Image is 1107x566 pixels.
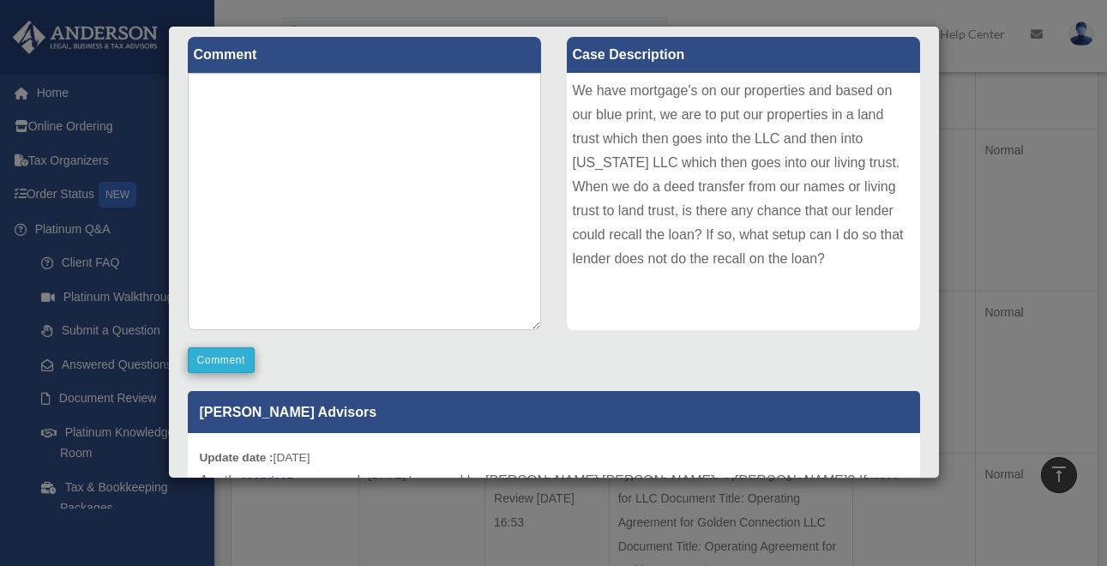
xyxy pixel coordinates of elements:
[200,469,908,541] p: Are the mortgages on each property owned by [PERSON_NAME] [PERSON_NAME] or [PERSON_NAME]? If you ...
[567,37,920,73] label: Case Description
[188,347,256,373] button: Comment
[188,37,541,73] label: Comment
[188,391,920,433] p: [PERSON_NAME] Advisors
[567,73,920,330] div: We have mortgage's on our properties and based on our blue print, we are to put our properties in...
[200,451,274,464] b: Update date :
[200,451,310,464] small: [DATE]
